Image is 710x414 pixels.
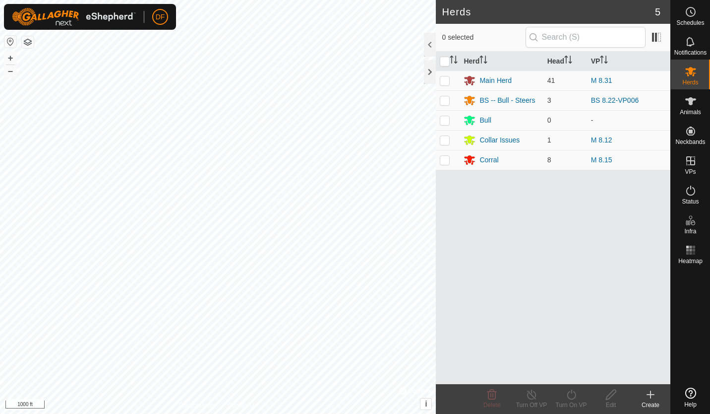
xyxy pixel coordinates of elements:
[685,169,696,175] span: VPs
[671,384,710,412] a: Help
[591,156,612,164] a: M 8.15
[587,52,670,71] th: VP
[4,36,16,48] button: Reset Map
[682,79,698,85] span: Herds
[526,27,646,48] input: Search (S)
[684,228,696,234] span: Infra
[479,115,491,126] div: Bull
[156,12,165,22] span: DF
[551,401,591,410] div: Turn On VP
[420,399,431,410] button: i
[479,95,535,106] div: BS -- Bull - Steers
[678,258,703,264] span: Heatmap
[442,6,654,18] h2: Herds
[591,96,639,104] a: BS 8.22-VP006
[564,57,572,65] p-sorticon: Activate to sort
[4,65,16,77] button: –
[12,8,136,26] img: Gallagher Logo
[483,402,501,409] span: Delete
[591,76,612,84] a: M 8.31
[587,110,670,130] td: -
[479,155,498,165] div: Corral
[450,57,458,65] p-sorticon: Activate to sort
[547,156,551,164] span: 8
[631,401,670,410] div: Create
[4,52,16,64] button: +
[512,401,551,410] div: Turn Off VP
[547,96,551,104] span: 3
[543,52,587,71] th: Head
[460,52,543,71] th: Herd
[680,109,701,115] span: Animals
[228,401,257,410] a: Contact Us
[547,116,551,124] span: 0
[674,50,707,56] span: Notifications
[479,75,512,86] div: Main Herd
[442,32,525,43] span: 0 selected
[22,36,34,48] button: Map Layers
[682,199,699,205] span: Status
[655,4,660,19] span: 5
[591,401,631,410] div: Edit
[676,20,704,26] span: Schedules
[675,139,705,145] span: Neckbands
[479,57,487,65] p-sorticon: Activate to sort
[179,401,216,410] a: Privacy Policy
[591,136,612,144] a: M 8.12
[600,57,608,65] p-sorticon: Activate to sort
[425,400,427,408] span: i
[547,76,555,84] span: 41
[684,402,697,408] span: Help
[479,135,520,145] div: Collar Issues
[547,136,551,144] span: 1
